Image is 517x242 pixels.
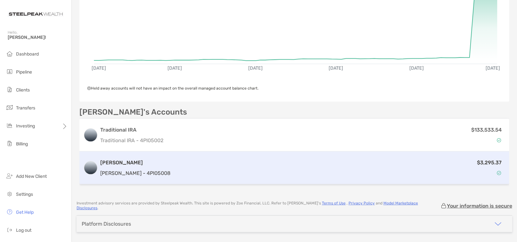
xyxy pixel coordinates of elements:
img: investing icon [6,122,13,129]
text: [DATE] [92,66,106,71]
p: Your information is secure [447,203,512,209]
span: Transfers [16,105,35,111]
img: icon arrow [494,220,502,228]
span: [PERSON_NAME]! [8,35,68,40]
span: Investing [16,123,35,129]
img: add_new_client icon [6,172,13,180]
h3: [PERSON_NAME] [100,159,170,167]
img: Account Status icon [497,138,501,143]
text: [DATE] [249,66,263,71]
span: Clients [16,87,30,93]
text: [DATE] [486,66,501,71]
a: Privacy Policy [349,201,375,205]
img: logo account [84,129,97,142]
span: Dashboard [16,51,39,57]
text: [DATE] [168,66,182,71]
p: $133,533.54 [471,126,502,134]
img: pipeline icon [6,68,13,75]
span: Settings [16,192,33,197]
img: settings icon [6,190,13,198]
p: Traditional IRA - 4PI05002 [100,136,163,144]
a: Model Marketplace Disclosures [77,201,418,210]
img: dashboard icon [6,50,13,57]
p: [PERSON_NAME] - 4PI05008 [100,169,170,177]
text: [DATE] [410,66,424,71]
h3: Traditional IRA [100,126,163,134]
img: Zoe Logo [8,3,64,26]
img: logout icon [6,226,13,234]
p: Investment advisory services are provided by Steelpeak Wealth . This site is powered by Zoe Finan... [77,201,440,211]
img: clients icon [6,86,13,93]
p: $3,295.37 [477,159,502,167]
span: Get Help [16,210,34,215]
img: billing icon [6,140,13,147]
text: [DATE] [329,66,344,71]
span: Held away accounts will not have an impact on the overall managed account balance chart. [87,86,258,91]
div: Platform Disclosures [82,221,131,227]
img: Account Status icon [497,171,501,175]
img: get-help icon [6,208,13,216]
span: Billing [16,141,28,147]
img: transfers icon [6,104,13,111]
span: Pipeline [16,69,32,75]
span: Log out [16,228,31,233]
a: Terms of Use [322,201,346,205]
img: logo account [84,161,97,174]
p: [PERSON_NAME]'s Accounts [79,108,187,116]
span: Add New Client [16,174,47,179]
